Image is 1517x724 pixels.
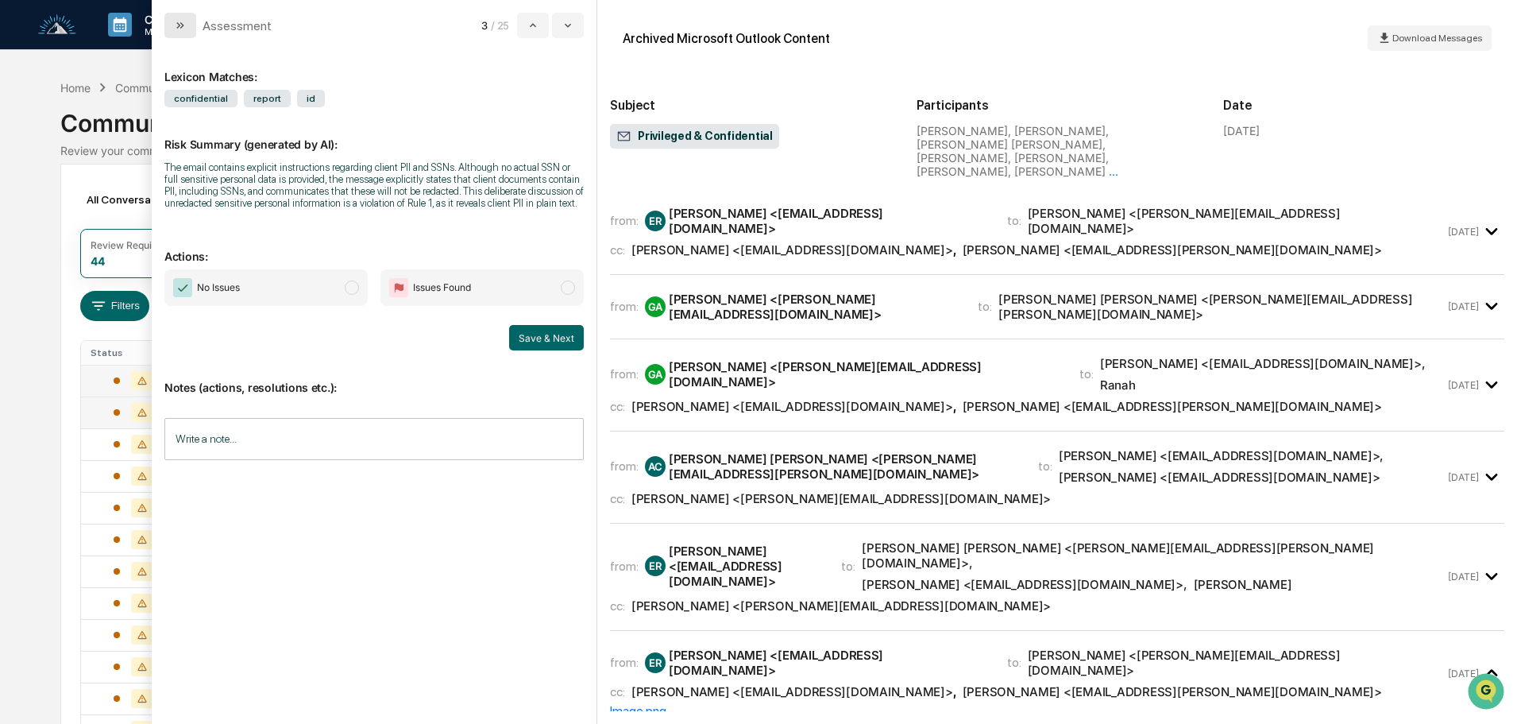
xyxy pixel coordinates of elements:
[631,598,1051,614] div: [PERSON_NAME] <[PERSON_NAME][EMAIL_ADDRESS][DOMAIN_NAME]>
[80,187,200,212] div: All Conversations
[610,366,639,381] span: from:
[203,18,272,33] div: Assessment
[631,242,956,257] span: ,
[1007,655,1021,670] span: to:
[164,362,584,394] p: Notes (actions, resolutions etc.):
[1448,571,1479,583] time: Friday, September 19, 2025 at 7:08:42 AM
[631,684,953,699] div: [PERSON_NAME] <[EMAIL_ADDRESS][DOMAIN_NAME]>
[645,556,666,576] div: ER
[132,13,212,26] p: Calendar
[16,33,289,59] p: How can we help?
[164,161,584,209] div: The email contains explicit instructions regarding client PII and SSNs. Although no actual SSN or...
[610,459,639,474] span: from:
[1109,165,1118,178] span: ...
[54,137,201,150] div: We're available if you need us!
[1038,459,1052,474] span: to:
[610,703,1504,718] div: Image.png
[862,577,1187,592] div: [PERSON_NAME] <[EMAIL_ADDRESS][DOMAIN_NAME]> ,
[297,90,325,107] span: id
[631,242,953,257] div: [PERSON_NAME] <[EMAIL_ADDRESS][DOMAIN_NAME]>
[158,269,192,281] span: Pylon
[1448,300,1479,312] time: Thursday, September 18, 2025 at 11:21:52 PM
[623,31,830,46] div: Archived Microsoft Outlook Content
[509,325,584,350] button: Save & Next
[1100,356,1425,371] div: [PERSON_NAME] <[EMAIL_ADDRESS][DOMAIN_NAME]> ,
[616,129,773,145] span: Privileged & Confidential
[164,51,584,83] div: Lexicon Matches:
[841,559,855,574] span: to:
[610,559,639,574] span: from:
[109,194,203,223] a: 🗄️Attestations
[917,124,1198,178] div: [PERSON_NAME], [PERSON_NAME], [PERSON_NAME] [PERSON_NAME], [PERSON_NAME], [PERSON_NAME], [PERSON_...
[91,254,105,268] div: 44
[631,684,956,699] span: ,
[978,299,992,314] span: to:
[610,299,639,314] span: from:
[1368,25,1492,51] button: Download Messages
[112,269,192,281] a: Powered byPylon
[164,230,584,263] p: Actions:
[164,118,584,151] p: Risk Summary (generated by AI):
[197,280,240,296] span: No Issues
[115,81,244,95] div: Communications Archive
[16,122,44,150] img: 1746055101610-c473b297-6a78-478c-a979-82029cc54cd1
[998,292,1444,322] div: [PERSON_NAME] [PERSON_NAME] <[PERSON_NAME][EMAIL_ADDRESS][PERSON_NAME][DOMAIN_NAME]>
[610,491,625,506] span: cc:
[270,126,289,145] button: Start new chat
[10,224,106,253] a: 🔎Data Lookup
[481,19,488,32] span: 3
[610,98,891,113] h2: Subject
[115,202,128,215] div: 🗄️
[645,652,666,673] div: ER
[1194,577,1292,592] div: [PERSON_NAME]
[1223,124,1260,137] div: [DATE]
[81,341,184,365] th: Status
[173,278,192,297] img: Checkmark
[669,206,988,236] div: [PERSON_NAME] <[EMAIL_ADDRESS][DOMAIN_NAME]>
[80,291,149,321] button: Filters
[1059,448,1384,463] div: [PERSON_NAME] <[EMAIL_ADDRESS][DOMAIN_NAME]> ,
[32,200,102,216] span: Preclearance
[1448,668,1479,679] time: Friday, September 19, 2025 at 7:10:04 AM
[1028,648,1445,678] div: [PERSON_NAME] <[PERSON_NAME][EMAIL_ADDRESS][DOMAIN_NAME]>
[10,194,109,223] a: 🖐️Preclearance
[16,232,29,245] div: 🔎
[1466,672,1509,714] iframe: Open customer support
[610,242,625,257] span: cc:
[631,399,953,414] div: [PERSON_NAME] <[EMAIL_ADDRESS][DOMAIN_NAME]>
[1448,379,1479,391] time: Thursday, September 18, 2025 at 11:26:32 PM
[60,144,1456,157] div: Review your communication records across channels
[244,90,291,107] span: report
[610,213,639,228] span: from:
[610,598,625,614] span: cc:
[669,359,1060,389] div: [PERSON_NAME] <[PERSON_NAME][EMAIL_ADDRESS][DOMAIN_NAME]>
[963,684,1382,699] div: [PERSON_NAME] <[EMAIL_ADDRESS][PERSON_NAME][DOMAIN_NAME]>
[131,200,197,216] span: Attestations
[963,399,1382,414] div: [PERSON_NAME] <[EMAIL_ADDRESS][PERSON_NAME][DOMAIN_NAME]>
[610,399,625,414] span: cc:
[1059,470,1380,485] div: [PERSON_NAME] <[EMAIL_ADDRESS][DOMAIN_NAME]>
[1448,471,1479,483] time: Friday, September 19, 2025 at 12:13:15 AM
[32,230,100,246] span: Data Lookup
[645,296,666,317] div: GA
[1079,366,1094,381] span: to:
[862,540,1444,571] div: [PERSON_NAME] [PERSON_NAME] <[PERSON_NAME][EMAIL_ADDRESS][PERSON_NAME][DOMAIN_NAME]> ,
[16,202,29,215] div: 🖐️
[1028,206,1445,236] div: [PERSON_NAME] <[PERSON_NAME][EMAIL_ADDRESS][DOMAIN_NAME]>
[610,655,639,670] span: from:
[132,26,212,37] p: Manage Tasks
[963,242,1382,257] div: [PERSON_NAME] <[EMAIL_ADDRESS][PERSON_NAME][DOMAIN_NAME]>
[669,292,959,322] div: [PERSON_NAME] <[PERSON_NAME][EMAIL_ADDRESS][DOMAIN_NAME]>
[60,96,1456,137] div: Communications Archive
[389,278,408,297] img: Flag
[38,14,76,36] img: logo
[164,90,237,107] span: confidential
[54,122,261,137] div: Start new chat
[917,98,1198,113] h2: Participants
[1448,226,1479,238] time: Thursday, September 18, 2025 at 9:09:00 PM
[1007,213,1021,228] span: to:
[645,364,666,385] div: GA
[1100,377,1136,393] div: Ranah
